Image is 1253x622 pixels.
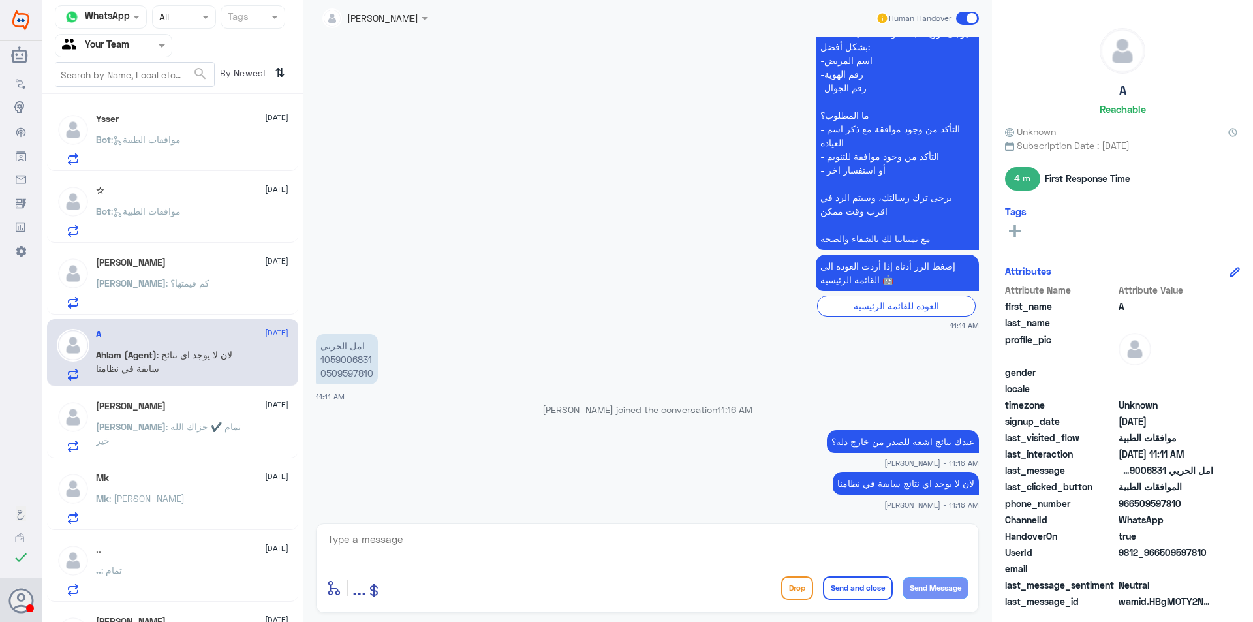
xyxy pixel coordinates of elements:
[1005,447,1116,461] span: last_interaction
[57,114,89,146] img: defaultAdmin.png
[12,10,29,31] img: Widebot Logo
[96,114,119,125] h5: Ysser
[781,576,813,600] button: Drop
[265,471,288,482] span: [DATE]
[265,542,288,554] span: [DATE]
[816,255,979,291] p: 28/9/2025, 11:11 AM
[111,134,181,145] span: : موافقات الطبية
[823,576,893,600] button: Send and close
[1005,316,1116,330] span: last_name
[1005,125,1056,138] span: Unknown
[1005,167,1040,191] span: 4 m
[96,421,241,446] span: : تمام ✔️ جزاك الله خير
[1005,300,1116,313] span: first_name
[1119,84,1126,99] h5: A
[1005,398,1116,412] span: timezone
[717,404,752,415] span: 11:16 AM
[889,12,951,24] span: Human Handover
[1005,283,1116,297] span: Attribute Name
[8,588,33,613] button: Avatar
[96,257,166,268] h5: Abdulaziz Alshaye
[316,392,345,401] span: 11:11 AM
[96,421,166,432] span: [PERSON_NAME]
[101,565,122,576] span: : تمام
[96,134,111,145] span: Bot
[1005,595,1116,608] span: last_message_id
[275,62,285,84] i: ⇅
[96,277,166,288] span: [PERSON_NAME]
[1119,529,1213,543] span: true
[1119,595,1213,608] span: wamid.HBgMOTY2NTA5NTk3ODEwFQIAEhgUM0E5NjI0OTZGNDFFQ0UyMjhDN0YA
[833,472,979,495] p: 28/9/2025, 11:16 AM
[57,329,89,362] img: defaultAdmin.png
[13,550,29,565] i: check
[1005,382,1116,396] span: locale
[827,430,979,453] p: 28/9/2025, 11:16 AM
[62,7,82,27] img: whatsapp.png
[352,576,366,599] span: ...
[1005,206,1027,217] h6: Tags
[193,63,208,85] button: search
[903,577,968,599] button: Send Message
[226,9,249,26] div: Tags
[1119,513,1213,527] span: 2
[1119,300,1213,313] span: A
[109,493,185,504] span: : [PERSON_NAME]
[1119,562,1213,576] span: null
[96,349,232,374] span: : لان لا يوجد اي نتائج سابقة في نظامنا
[111,206,181,217] span: : موافقات الطبية
[1005,562,1116,576] span: email
[1005,529,1116,543] span: HandoverOn
[316,403,979,416] p: [PERSON_NAME] joined the conversation
[1005,365,1116,379] span: gender
[1005,265,1051,277] h6: Attributes
[1005,414,1116,428] span: signup_date
[57,401,89,433] img: defaultAdmin.png
[1119,578,1213,592] span: 0
[1119,546,1213,559] span: 9812_966509597810
[166,277,209,288] span: : كم قيمتها؟
[1045,172,1130,185] span: First Response Time
[96,565,101,576] span: ..
[1119,333,1151,365] img: defaultAdmin.png
[96,349,157,360] span: Ahlam (Agent)
[1119,497,1213,510] span: 966509597810
[265,112,288,123] span: [DATE]
[1005,480,1116,493] span: last_clicked_button
[1005,431,1116,444] span: last_visited_flow
[1005,578,1116,592] span: last_message_sentiment
[1005,138,1240,152] span: Subscription Date : [DATE]
[57,544,89,577] img: defaultAdmin.png
[1005,546,1116,559] span: UserId
[1005,513,1116,527] span: ChannelId
[1005,463,1116,477] span: last_message
[265,399,288,411] span: [DATE]
[1119,463,1213,477] span: امل الحربي 1059006831 0509597810
[950,320,979,331] span: 11:11 AM
[96,206,111,217] span: Bot
[96,544,101,555] h5: ..
[1119,283,1213,297] span: Attribute Value
[265,327,288,339] span: [DATE]
[96,493,109,504] span: Mk
[57,185,89,218] img: defaultAdmin.png
[1119,398,1213,412] span: Unknown
[193,66,208,82] span: search
[1119,414,1213,428] span: 2025-09-28T05:47:20.111Z
[884,499,979,510] span: [PERSON_NAME] - 11:16 AM
[817,296,976,316] div: العودة للقائمة الرئيسية
[316,334,378,384] p: 28/9/2025, 11:11 AM
[352,573,366,602] button: ...
[1119,431,1213,444] span: موافقات الطبية
[96,401,166,412] h5: Abdullah
[96,329,101,340] h5: A
[1119,365,1213,379] span: null
[57,257,89,290] img: defaultAdmin.png
[96,185,104,196] h5: ☆
[265,183,288,195] span: [DATE]
[62,36,82,55] img: yourTeam.svg
[1005,497,1116,510] span: phone_number
[1119,480,1213,493] span: الموافقات الطبية
[1100,103,1146,115] h6: Reachable
[96,473,109,484] h5: Mk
